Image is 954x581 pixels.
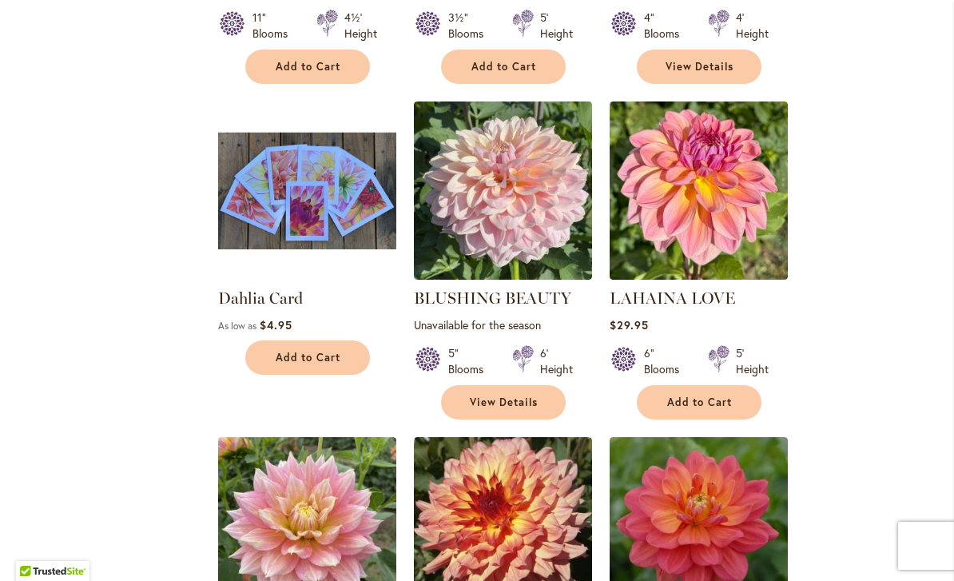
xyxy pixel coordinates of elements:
iframe: Launch Accessibility Center [12,524,57,569]
div: 4" Blooms [644,10,689,42]
a: LAHAINA LOVE [610,268,788,283]
span: Add to Cart [276,351,341,364]
a: BLUSHING BEAUTY [414,289,571,308]
div: 6" Blooms [644,345,689,377]
img: LAHAINA LOVE [610,101,788,280]
div: 5" Blooms [448,345,493,377]
div: 3½" Blooms [448,10,493,42]
div: 6' Height [540,345,573,377]
span: Add to Cart [667,396,733,409]
span: Add to Cart [471,60,537,74]
div: 11" Blooms [252,10,297,42]
a: Group shot of Dahlia Cards [218,268,396,283]
span: $29.95 [610,317,649,332]
span: $4.95 [260,317,292,332]
span: As low as [218,320,256,332]
img: BLUSHING BEAUTY [414,101,592,280]
a: BLUSHING BEAUTY [414,268,592,283]
span: View Details [470,396,539,409]
a: View Details [637,50,761,84]
a: LAHAINA LOVE [610,289,735,308]
p: Unavailable for the season [414,317,592,332]
a: Dahlia Card [218,289,303,308]
span: Add to Cart [276,60,341,74]
div: 4½' Height [344,10,377,42]
div: 5' Height [736,345,769,377]
span: View Details [666,60,734,74]
div: 4' Height [736,10,769,42]
button: Add to Cart [245,50,370,84]
img: Group shot of Dahlia Cards [218,101,396,280]
button: Add to Cart [441,50,566,84]
button: Add to Cart [245,340,370,375]
button: Add to Cart [637,385,761,420]
a: View Details [441,385,566,420]
div: 5' Height [540,10,573,42]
